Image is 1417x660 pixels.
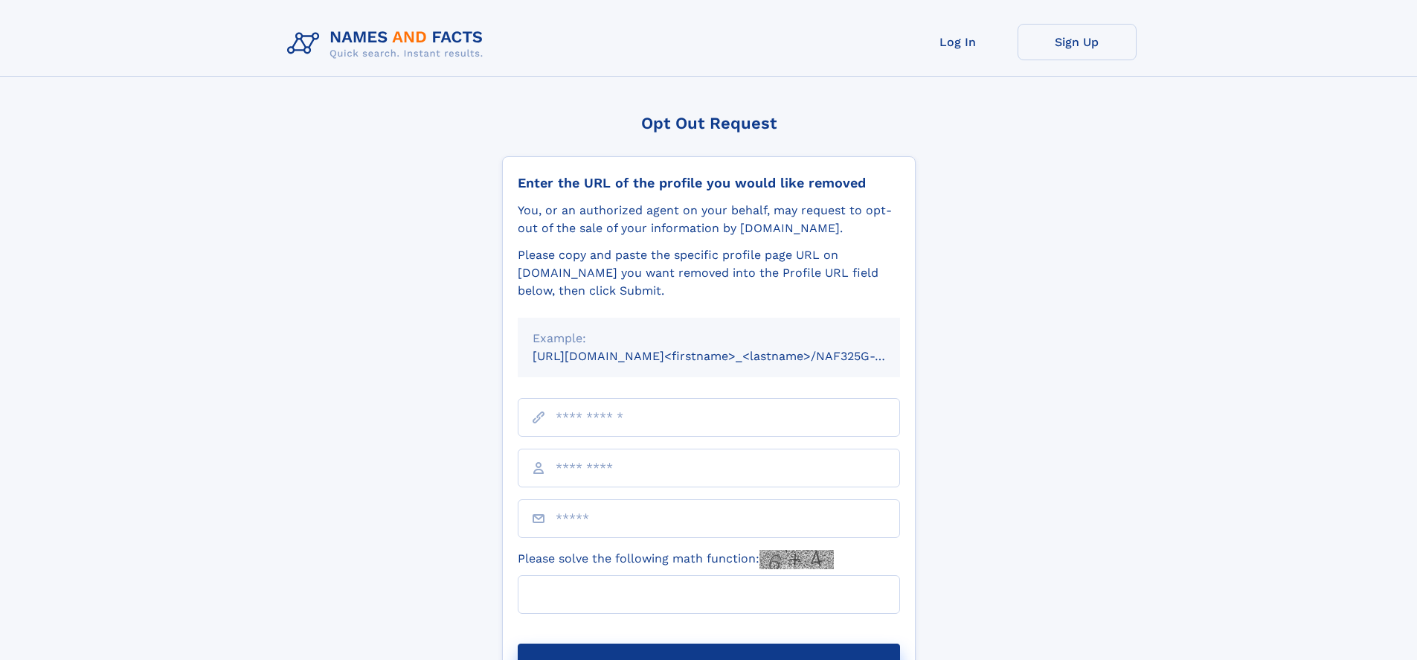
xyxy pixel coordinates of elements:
[518,202,900,237] div: You, or an authorized agent on your behalf, may request to opt-out of the sale of your informatio...
[518,246,900,300] div: Please copy and paste the specific profile page URL on [DOMAIN_NAME] you want removed into the Pr...
[281,24,495,64] img: Logo Names and Facts
[502,114,916,132] div: Opt Out Request
[518,550,834,569] label: Please solve the following math function:
[533,330,885,347] div: Example:
[899,24,1018,60] a: Log In
[518,175,900,191] div: Enter the URL of the profile you would like removed
[1018,24,1137,60] a: Sign Up
[533,349,928,363] small: [URL][DOMAIN_NAME]<firstname>_<lastname>/NAF325G-xxxxxxxx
